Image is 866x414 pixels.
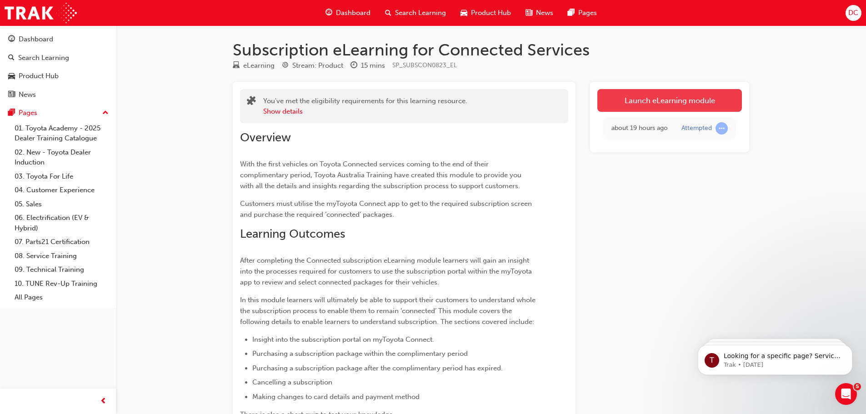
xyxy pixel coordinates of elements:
[8,54,15,62] span: search-icon
[240,296,537,326] span: In this module learners will ultimately be able to support their customers to understand whole th...
[11,170,112,184] a: 03. Toyota For Life
[233,62,240,70] span: learningResourceType_ELEARNING-icon
[11,145,112,170] a: 02. New - Toyota Dealer Induction
[102,107,109,119] span: up-icon
[252,349,468,358] span: Purchasing a subscription package within the complimentary period
[19,71,59,81] div: Product Hub
[378,4,453,22] a: search-iconSearch Learning
[8,91,15,99] span: news-icon
[240,160,523,190] span: With the first vehicles on Toyota Connected services coming to the end of their complimentary per...
[240,200,534,219] span: Customers must utilise the myToyota Connect app to get to the required subscription screen and pu...
[11,235,112,249] a: 07. Parts21 Certification
[11,183,112,197] a: 04. Customer Experience
[848,8,858,18] span: DC
[252,335,434,344] span: Insight into the subscription portal on myToyota Connect.
[11,263,112,277] a: 09. Technical Training
[453,4,518,22] a: car-iconProduct Hub
[282,62,289,70] span: target-icon
[361,60,385,71] div: 15 mins
[8,72,15,80] span: car-icon
[392,61,457,69] span: Learning resource code
[461,7,467,19] span: car-icon
[292,60,343,71] div: Stream: Product
[243,60,275,71] div: eLearning
[536,8,553,18] span: News
[240,130,291,145] span: Overview
[240,227,345,241] span: Learning Outcomes
[395,8,446,18] span: Search Learning
[681,124,712,133] div: Attempted
[19,34,53,45] div: Dashboard
[518,4,561,22] a: news-iconNews
[240,256,534,286] span: After completing the Connected subscription eLearning module learners will gain an insight into t...
[11,277,112,291] a: 10. TUNE Rev-Up Training
[18,53,69,63] div: Search Learning
[263,96,467,116] div: You've met the eligibility requirements for this learning resource.
[4,68,112,85] a: Product Hub
[597,89,742,112] a: Launch eLearning module
[385,7,391,19] span: search-icon
[4,86,112,103] a: News
[350,60,385,71] div: Duration
[11,197,112,211] a: 05. Sales
[233,60,275,71] div: Type
[4,105,112,121] button: Pages
[252,378,332,386] span: Cancelling a subscription
[233,40,749,60] h1: Subscription eLearning for Connected Services
[336,8,370,18] span: Dashboard
[247,97,256,107] span: puzzle-icon
[252,393,420,401] span: Making changes to card details and payment method
[19,108,37,118] div: Pages
[11,121,112,145] a: 01. Toyota Academy - 2025 Dealer Training Catalogue
[561,4,604,22] a: pages-iconPages
[325,7,332,19] span: guage-icon
[835,383,857,405] iframe: Intercom live chat
[526,7,532,19] span: news-icon
[578,8,597,18] span: Pages
[318,4,378,22] a: guage-iconDashboard
[4,50,112,66] a: Search Learning
[252,364,503,372] span: Purchasing a subscription package after the complimentary period has expired.
[8,35,15,44] span: guage-icon
[5,3,77,23] img: Trak
[19,90,36,100] div: News
[263,106,303,117] button: Show details
[471,8,511,18] span: Product Hub
[684,326,866,389] iframe: Intercom notifications message
[350,62,357,70] span: clock-icon
[4,31,112,48] a: Dashboard
[11,290,112,304] a: All Pages
[282,60,343,71] div: Stream
[854,383,861,390] span: 5
[568,7,575,19] span: pages-icon
[11,249,112,263] a: 08. Service Training
[716,122,728,135] span: learningRecordVerb_ATTEMPT-icon
[4,29,112,105] button: DashboardSearch LearningProduct HubNews
[11,211,112,235] a: 06. Electrification (EV & Hybrid)
[100,396,107,407] span: prev-icon
[611,123,668,134] div: Wed Aug 27 2025 14:13:14 GMT+0930 (Australian Central Standard Time)
[846,5,861,21] button: DC
[8,109,15,117] span: pages-icon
